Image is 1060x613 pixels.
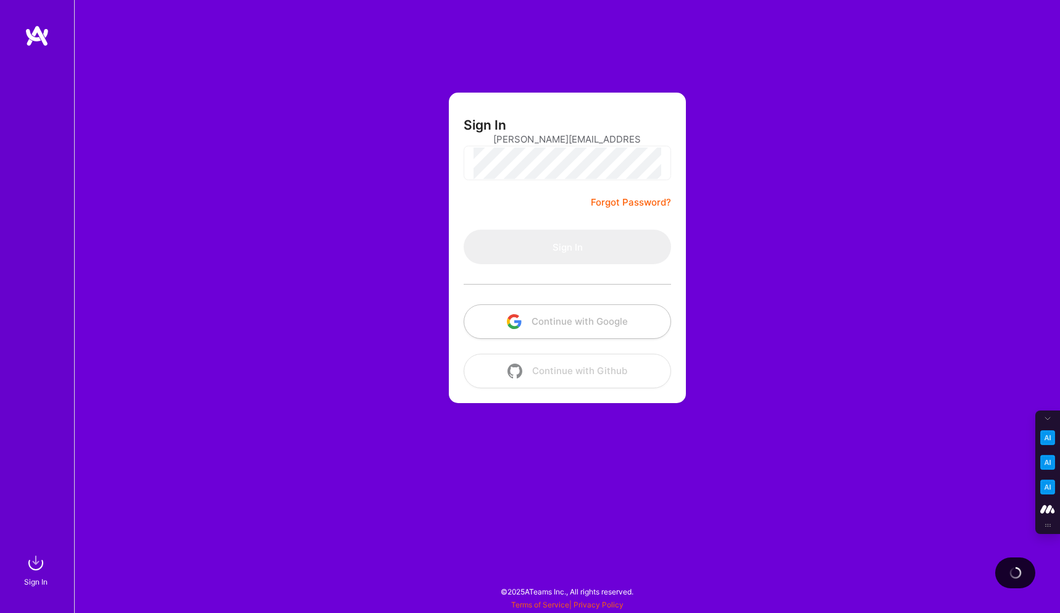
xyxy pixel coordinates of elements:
img: sign in [23,551,48,575]
button: Continue with Google [464,304,671,339]
img: Email Tone Analyzer icon [1040,455,1055,470]
div: © 2025 ATeams Inc., All rights reserved. [74,576,1060,607]
div: Sign In [24,575,48,588]
a: Forgot Password? [591,195,671,210]
img: icon [507,314,522,329]
img: icon [507,364,522,378]
img: loading [1009,566,1022,580]
span: | [511,600,624,609]
button: Continue with Github [464,354,671,388]
input: Email... [493,123,641,155]
img: Key Point Extractor icon [1040,430,1055,445]
a: Terms of Service [511,600,569,609]
img: Jargon Buster icon [1040,480,1055,494]
a: Privacy Policy [574,600,624,609]
button: Sign In [464,230,671,264]
a: sign inSign In [26,551,48,588]
h3: Sign In [464,117,506,133]
img: logo [25,25,49,47]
